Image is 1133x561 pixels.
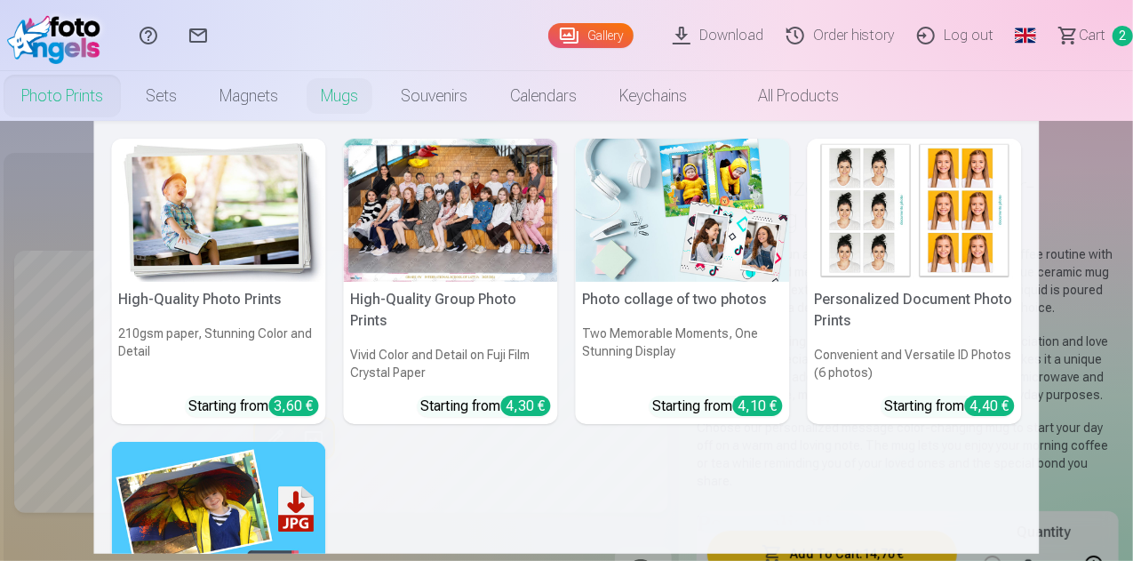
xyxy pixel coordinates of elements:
h6: Vivid Color and Detail on Fuji Film Crystal Paper [344,339,558,389]
a: Keychains [598,71,708,121]
div: Starting from [189,396,319,417]
a: Mugs [299,71,379,121]
img: Personalized Document Photo Prints [808,139,1022,282]
a: High-Quality Group Photo PrintsVivid Color and Detail on Fuji Film Crystal PaperStarting from4,30 € [344,139,558,424]
a: Personalized Document Photo PrintsPersonalized Document Photo PrintsConvenient and Versatile ID P... [808,139,1022,424]
div: Starting from [421,396,551,417]
a: All products [708,71,860,121]
a: Gallery [548,23,634,48]
h5: High-Quality Group Photo Prints [344,282,558,339]
div: 3,60 € [269,396,319,416]
h6: Convenient and Versatile ID Photos (6 photos) [808,339,1022,389]
img: Photo collage of two photos [576,139,790,282]
h6: 210gsm paper, Stunning Color and Detail [112,317,326,389]
a: Sets [124,71,198,121]
img: High-Quality Photo Prints [112,139,326,282]
h5: Photo collage of two photos [576,282,790,317]
img: /fa1 [7,7,109,64]
a: Souvenirs [379,71,489,121]
a: Photo collage of two photosPhoto collage of two photosTwo Memorable Moments, One Stunning Display... [576,139,790,424]
h6: Two Memorable Moments, One Stunning Display [576,317,790,389]
div: 4,10 € [733,396,783,416]
a: Magnets [198,71,299,121]
h5: High-Quality Photo Prints [112,282,326,317]
div: Starting from [885,396,1015,417]
span: 2 [1113,26,1133,46]
a: High-Quality Photo PrintsHigh-Quality Photo Prints210gsm paper, Stunning Color and DetailStarting... [112,139,326,424]
div: 4,30 € [501,396,551,416]
div: 4,40 € [965,396,1015,416]
a: Calendars [489,71,598,121]
div: Starting from [653,396,783,417]
h5: Personalized Document Photo Prints [808,282,1022,339]
span: Сart [1079,25,1105,46]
